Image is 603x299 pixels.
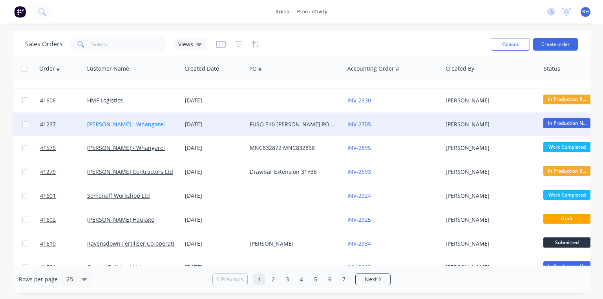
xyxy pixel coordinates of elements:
div: PO # [249,65,262,73]
span: 41279 [40,168,56,176]
a: 41601 [40,184,87,208]
a: 41602 [40,208,87,232]
a: [PERSON_NAME] - Whangarei [87,144,165,151]
div: [PERSON_NAME] [250,240,337,248]
div: [PERSON_NAME] [446,168,533,176]
a: 41279 [40,160,87,184]
div: [PERSON_NAME] [446,120,533,128]
a: [PERSON_NAME] Contractors Ltd [87,168,173,175]
a: 41606 [40,89,87,112]
a: 41610 [40,232,87,255]
input: Search... [91,36,168,52]
div: Created Date [185,65,219,73]
div: [DATE] [185,192,243,200]
div: [PERSON_NAME] [446,144,533,152]
a: INV-2934 [347,240,371,247]
span: RH [582,8,589,15]
span: 41584 [40,263,56,271]
div: Customer Name [86,65,129,73]
span: 41576 [40,144,56,152]
span: Views [178,40,193,48]
span: Submitted [543,237,590,247]
a: Page 7 [338,273,350,285]
span: Next [365,275,377,283]
div: Order # [39,65,60,73]
div: productivity [293,6,331,18]
a: Carters Bulkhaul Ltd [87,263,141,271]
span: In Production N... [543,118,590,128]
div: sales [272,6,293,18]
div: [PERSON_NAME] [446,263,533,271]
a: Semenoff Workshop Ltd [87,192,150,199]
div: [DATE] [185,240,243,248]
span: 41601 [40,192,56,200]
a: [PERSON_NAME] Haulage [87,216,154,223]
a: Page 2 [267,273,279,285]
a: HMF Logistics [87,97,123,104]
span: In Production R... [543,95,590,104]
span: Draft [543,214,590,224]
a: INV-2903 [347,263,371,271]
span: 41237 [40,120,56,128]
span: Work Completed [543,190,590,200]
span: Work Completed [543,142,590,152]
div: [DATE] [185,144,243,152]
div: [PERSON_NAME] [446,216,533,224]
div: FUSO 510 [PERSON_NAME] PO 825751 [250,120,337,128]
a: Page 6 [324,273,336,285]
a: INV-2925 [347,216,371,223]
a: 41584 [40,255,87,279]
div: Created By [446,65,474,73]
span: 41602 [40,216,56,224]
button: Create order [533,38,578,51]
a: Page 4 [296,273,307,285]
span: 41606 [40,97,56,104]
span: In Production N... [543,261,590,271]
a: INV-2705 [347,120,371,128]
img: Factory [14,6,26,18]
a: INV-2930 [347,97,371,104]
span: Previous [221,275,243,283]
a: Page 1 is your current page [253,273,265,285]
div: [PERSON_NAME] [446,192,533,200]
div: [PERSON_NAME] [446,97,533,104]
a: 41576 [40,136,87,160]
a: INV-2693 [347,168,371,175]
div: [DATE] [185,97,243,104]
a: Next page [356,275,390,283]
div: [DATE] [185,168,243,176]
button: Options [491,38,530,51]
div: [DATE] [185,216,243,224]
span: In Production R... [543,166,590,176]
a: INV-2895 [347,144,371,151]
a: Previous page [213,275,247,283]
div: MNC832872 MNC832868 [250,144,337,152]
a: [PERSON_NAME] - Whangarei [87,120,165,128]
span: Rows per page [19,275,58,283]
span: 41610 [40,240,56,248]
h1: Sales Orders [25,40,63,48]
div: Accounting Order # [347,65,399,73]
div: Drawbar Extension 31Y36 [250,168,337,176]
div: [PERSON_NAME] [446,240,533,248]
div: Status [544,65,560,73]
ul: Pagination [209,273,394,285]
div: [DATE] [185,120,243,128]
a: INV-2924 [347,192,371,199]
a: Page 5 [310,273,322,285]
div: [DATE] [185,263,243,271]
a: Page 3 [281,273,293,285]
a: Ravensdown Fertiliser Co-operative [87,240,180,247]
a: 41237 [40,113,87,136]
